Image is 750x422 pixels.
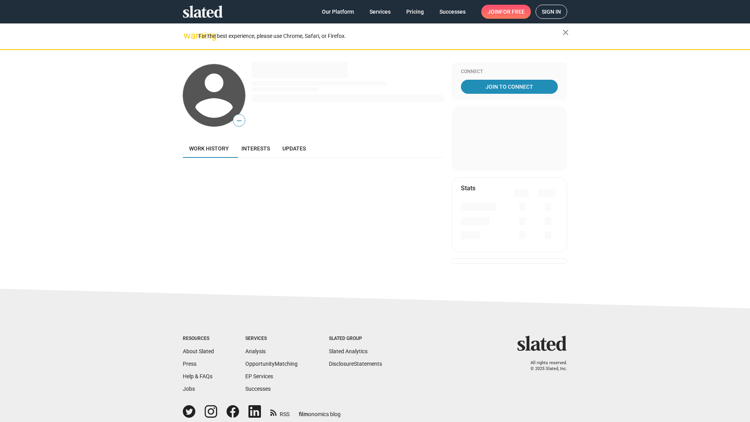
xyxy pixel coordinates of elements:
div: Connect [461,69,558,75]
a: Join To Connect [461,80,558,94]
a: Sign in [536,5,567,19]
span: Join [487,5,525,19]
span: Our Platform [322,5,354,19]
a: filmonomics blog [299,404,341,418]
span: film [299,411,308,417]
a: Updates [276,139,312,158]
span: for free [500,5,525,19]
a: Analysis [245,348,266,354]
a: Help & FAQs [183,373,212,379]
a: RSS [270,406,289,418]
a: Services [363,5,397,19]
span: — [233,116,245,126]
span: Sign in [542,5,561,18]
span: Services [370,5,391,19]
mat-card-title: Stats [461,184,475,192]
a: Pricing [400,5,430,19]
span: Interests [241,145,270,152]
a: EP Services [245,373,273,379]
a: About Slated [183,348,214,354]
a: Press [183,361,196,367]
div: Slated Group [329,336,382,342]
a: Work history [183,139,235,158]
a: Successes [433,5,472,19]
a: Our Platform [316,5,360,19]
span: Pricing [406,5,424,19]
span: Successes [439,5,466,19]
div: Resources [183,336,214,342]
a: OpportunityMatching [245,361,298,367]
div: Services [245,336,298,342]
a: Slated Analytics [329,348,368,354]
p: All rights reserved. © 2025 Slated, Inc. [522,360,567,372]
a: DisclosureStatements [329,361,382,367]
a: Interests [235,139,276,158]
span: Updates [282,145,306,152]
span: Work history [189,145,229,152]
mat-icon: warning [184,31,193,40]
mat-icon: close [561,28,570,37]
a: Joinfor free [481,5,531,19]
div: For the best experience, please use Chrome, Safari, or Firefox. [198,31,562,41]
a: Successes [245,386,271,392]
span: Join To Connect [462,80,556,94]
a: Jobs [183,386,195,392]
